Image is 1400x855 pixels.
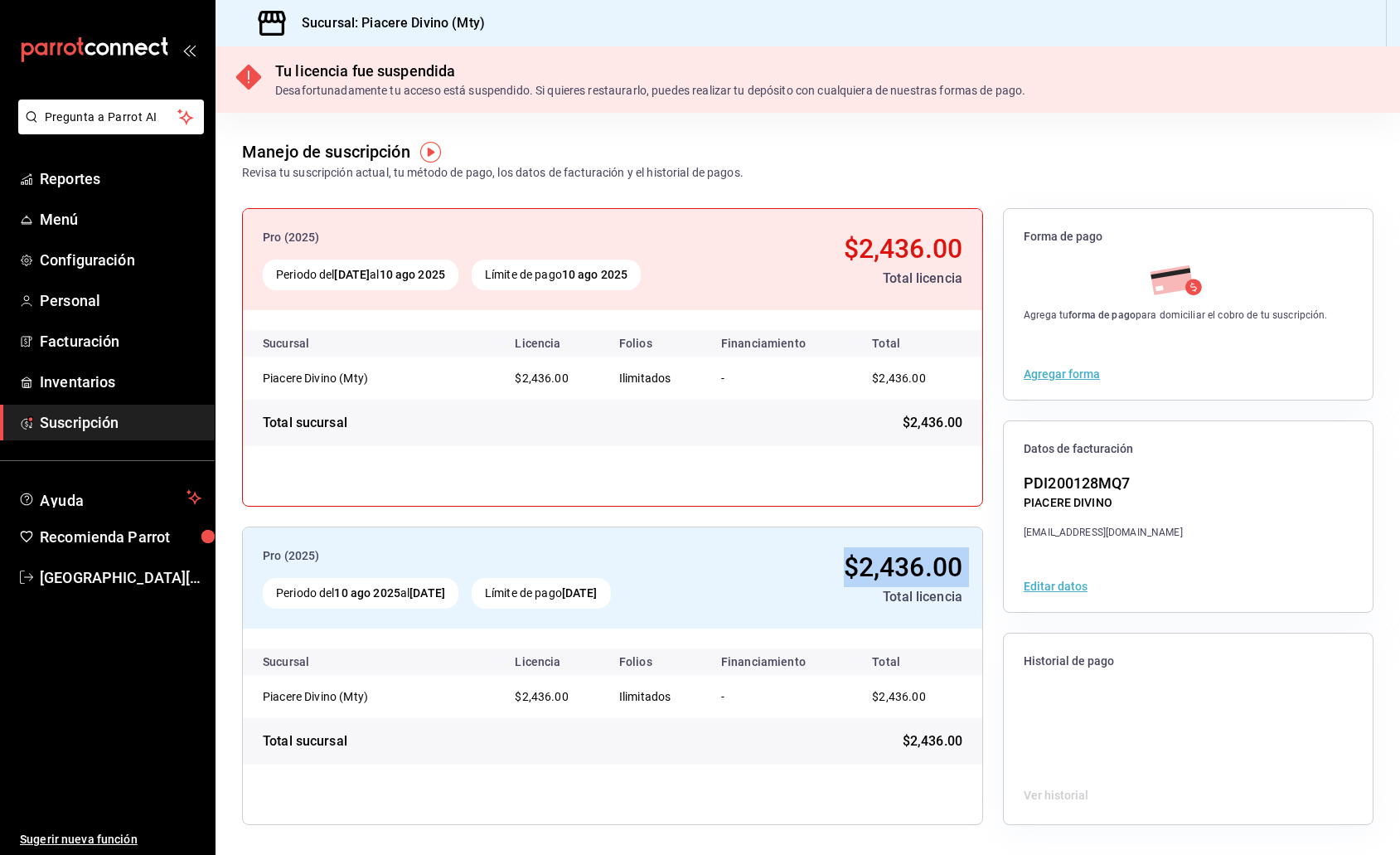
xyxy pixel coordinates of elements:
[844,233,962,265] span: $2,436.00
[275,82,1025,100] div: Desafortunadamente tu acceso está suspendido. Si quieres restaurarlo, puedes realizar tu depósito...
[263,413,347,433] div: Total sucursal
[501,649,605,675] th: Licencia
[263,731,347,751] div: Total sucursal
[1024,525,1183,540] div: [EMAIL_ADDRESS][DOMAIN_NAME]
[263,260,458,290] div: Periodo del al
[515,372,568,385] span: $2,436.00
[562,586,598,600] strong: [DATE]
[844,551,962,583] span: $2,436.00
[872,690,925,703] span: $2,436.00
[1024,441,1353,457] span: Datos de facturación
[263,337,354,350] div: Sucursal
[18,100,204,134] button: Pregunta a Parrot AI
[1068,309,1136,321] strong: forma de pago
[263,578,458,609] div: Periodo del al
[45,109,178,126] span: Pregunta a Parrot AI
[734,587,962,607] div: Total licencia
[852,649,982,675] th: Total
[606,675,708,718] td: Ilimitados
[263,229,736,246] div: Pro (2025)
[275,60,1025,82] div: Tu licencia fue suspendida
[40,330,201,352] span: Facturación
[263,547,720,565] div: Pro (2025)
[40,371,201,393] span: Inventarios
[263,688,429,705] div: Piacere Divino (Mty)
[708,649,853,675] th: Financiamiento
[40,289,201,312] span: Personal
[334,268,370,281] strong: [DATE]
[562,268,627,281] strong: 10 ago 2025
[334,586,400,600] strong: 10 ago 2025
[40,208,201,231] span: Menú
[40,526,201,548] span: Recomienda Parrot
[708,330,853,357] th: Financiamiento
[1024,653,1353,669] span: Historial de pago
[1024,472,1183,494] div: PDI200128MQ7
[472,578,611,609] div: Límite de pago
[606,357,708,400] td: Ilimitados
[263,370,429,386] div: Piacere Divino (Mty)
[852,330,982,357] th: Total
[20,831,201,848] span: Sugerir nueva función
[708,675,853,718] td: -
[40,566,201,589] span: [GEOGRAPHIC_DATA][PERSON_NAME]
[242,164,744,182] div: Revisa tu suscripción actual, tu método de pago, los datos de facturación y el historial de pagos.
[903,731,962,751] span: $2,436.00
[749,269,962,289] div: Total licencia
[263,655,354,668] div: Sucursal
[501,330,605,357] th: Licencia
[409,586,445,600] strong: [DATE]
[40,488,180,508] span: Ayuda
[1024,368,1100,380] button: Agregar forma
[872,372,925,385] span: $2,436.00
[708,357,853,400] td: -
[40,411,201,434] span: Suscripción
[420,142,441,163] img: Tooltip marker
[1024,787,1088,804] button: Ver historial
[182,43,196,56] button: open_drawer_menu
[1024,308,1328,323] div: Agrega tu para domiciliar el cobro de tu suscripción.
[242,139,410,164] div: Manejo de suscripción
[380,268,445,281] strong: 10 ago 2025
[1024,494,1183,512] div: PIACERE DIVINO
[288,13,485,33] h3: Sucursal: Piacere Divino (Mty)
[40,168,201,190] span: Reportes
[515,690,568,703] span: $2,436.00
[1024,229,1353,245] span: Forma de pago
[1024,581,1088,592] button: Editar datos
[40,249,201,271] span: Configuración
[606,330,708,357] th: Folios
[606,649,708,675] th: Folios
[472,260,641,290] div: Límite de pago
[12,120,204,138] a: Pregunta a Parrot AI
[903,413,962,433] span: $2,436.00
